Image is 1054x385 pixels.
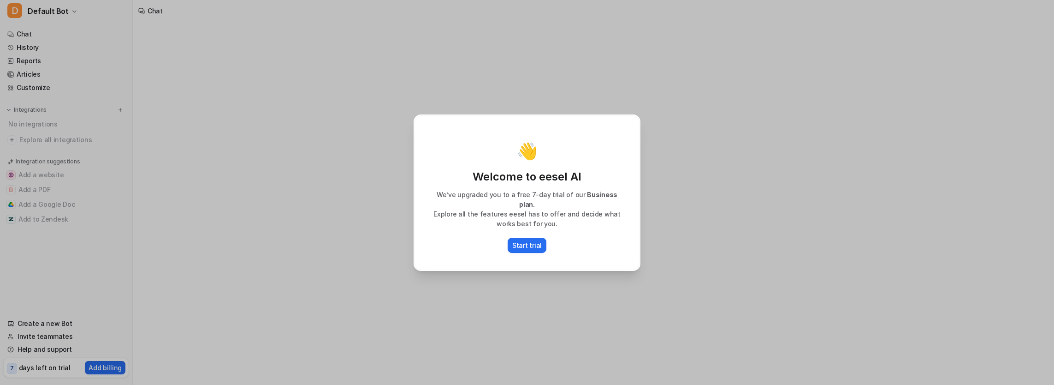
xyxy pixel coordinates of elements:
button: Start trial [508,238,546,253]
p: We’ve upgraded you to a free 7-day trial of our [424,190,630,209]
p: Explore all the features eesel has to offer and decide what works best for you. [424,209,630,229]
p: Start trial [512,241,542,250]
p: Welcome to eesel AI [424,169,630,184]
p: 👋 [517,142,538,160]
